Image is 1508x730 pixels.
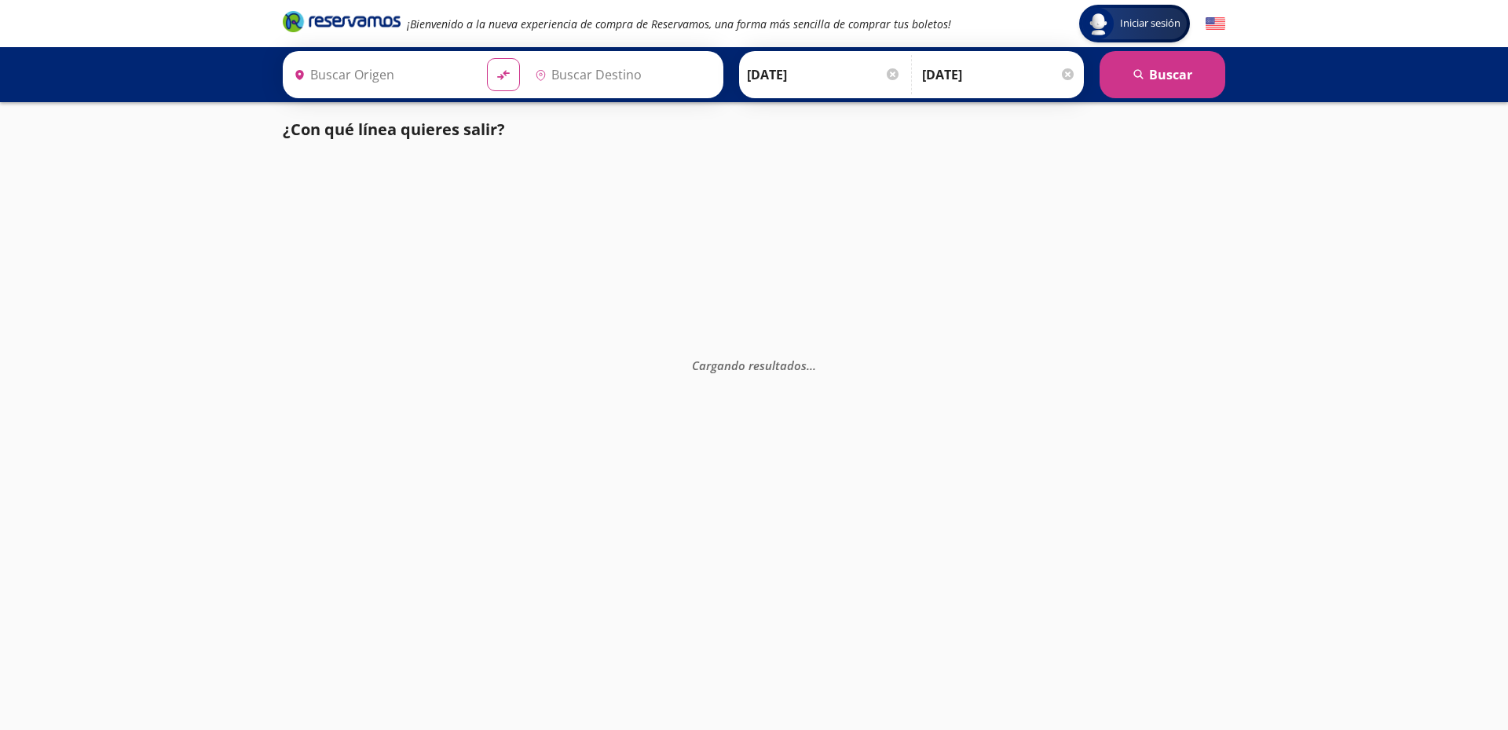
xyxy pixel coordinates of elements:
[807,357,810,372] span: .
[1206,14,1225,34] button: English
[922,55,1076,94] input: Opcional
[692,357,816,372] em: Cargando resultados
[529,55,716,94] input: Buscar Destino
[407,17,951,31] em: ¡Bienvenido a la nueva experiencia de compra de Reservamos, una forma más sencilla de comprar tus...
[1100,51,1225,98] button: Buscar
[287,55,474,94] input: Buscar Origen
[1114,16,1187,31] span: Iniciar sesión
[813,357,816,372] span: .
[283,118,505,141] p: ¿Con qué línea quieres salir?
[747,55,901,94] input: Elegir Fecha
[283,9,401,33] i: Brand Logo
[810,357,813,372] span: .
[283,9,401,38] a: Brand Logo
